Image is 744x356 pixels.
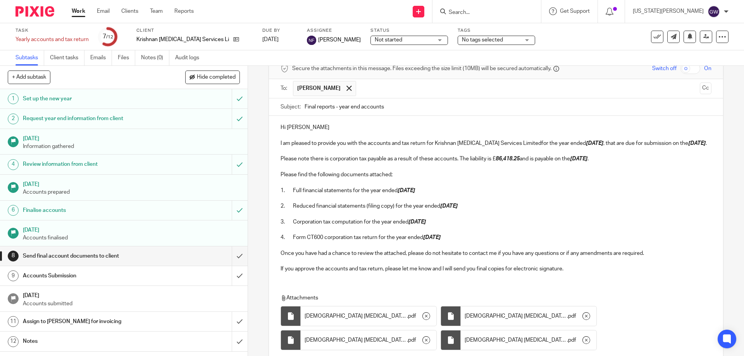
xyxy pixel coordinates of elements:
label: To: [281,84,289,92]
div: . [461,306,596,326]
a: Subtasks [15,50,44,65]
span: pdf [568,336,576,344]
span: [DEMOGRAPHIC_DATA] [MEDICAL_DATA] SERVICES LIMITED 20250131 Computations Summary [305,312,407,320]
p: Please note there is corporation tax payable as a result of these accounts. The liability is £ an... [281,155,711,163]
h1: Notes [23,335,157,347]
p: If you approve the accounts and tax return, please let me know and I will send you final copies f... [281,265,711,273]
div: 9 [8,270,19,281]
div: Yearly accounts and tax return [15,36,89,43]
p: 3. Corporation tax computation for the year ended [281,218,711,226]
img: svg%3E [708,5,720,18]
p: Once you have had a chance to review the attached, please do not hesitate to contact me if you ha... [281,241,711,257]
span: Get Support [560,9,590,14]
p: Accounts prepared [23,188,240,196]
em: [DATE] [408,219,426,225]
span: [PERSON_NAME] [297,84,341,92]
div: 6 [8,205,19,216]
p: Krishnan [MEDICAL_DATA] Services Limited [136,36,229,43]
a: Notes (0) [141,50,169,65]
label: Tags [458,28,535,34]
div: . [301,306,436,326]
span: [DEMOGRAPHIC_DATA] [MEDICAL_DATA] SERVICES LIMITED 20250131 CT600 [465,312,567,320]
a: Emails [90,50,112,65]
em: 86,418.25 [496,156,520,162]
span: No tags selected [462,37,503,43]
h1: [DATE] [23,290,240,299]
span: [DEMOGRAPHIC_DATA] [MEDICAL_DATA] SERVICES LIMITED 20250131 Statutory Accounts [465,336,567,344]
a: Reports [174,7,194,15]
p: I am pleased to provide you with the accounts and tax return for Krishnan [MEDICAL_DATA] Services... [281,139,711,147]
h1: [DATE] [23,133,240,143]
div: 12 [8,336,19,347]
h1: Assign to [PERSON_NAME] for invoicing [23,316,157,327]
label: Subject: [281,103,301,111]
em: [DATE] [398,188,415,193]
div: 2 [8,114,19,124]
div: . [301,330,436,350]
span: pdf [408,336,416,344]
button: Hide completed [185,71,240,84]
em: [DATE] [440,203,458,209]
h1: Accounts Submission [23,270,157,282]
div: . [461,330,596,350]
p: 1. Full financial statements for the year ended [281,187,711,194]
button: Cc [700,83,711,94]
h1: Request year end information from client [23,113,157,124]
span: [DATE] [262,37,279,42]
label: Due by [262,28,297,34]
a: Audit logs [175,50,205,65]
img: svg%3E [307,36,316,45]
a: Client tasks [50,50,84,65]
p: Accounts finalised [23,234,240,242]
span: Secure the attachments in this message. Files exceeding the size limit (10MB) will be secured aut... [292,65,551,72]
p: Accounts submitted [23,300,240,308]
span: On [704,65,711,72]
small: /12 [106,35,113,39]
em: [DATE] [423,235,441,240]
span: Switch off [652,65,677,72]
p: Attachments [281,294,697,302]
h1: [DATE] [23,224,240,234]
em: [DATE] [570,156,587,162]
label: Client [136,28,253,34]
p: Information gathered [23,143,240,150]
h1: Review information from client [23,158,157,170]
div: 4 [8,159,19,170]
div: 11 [8,316,19,327]
p: [US_STATE][PERSON_NAME] [633,7,704,15]
h1: Send final account documents to client [23,250,157,262]
a: Clients [121,7,138,15]
img: Pixie [15,6,54,17]
em: [DATE] [586,141,603,146]
button: + Add subtask [8,71,50,84]
p: Please find the following documents attached; [281,171,711,179]
span: [PERSON_NAME] [318,36,361,44]
p: 4. Form CT600 corporation tax return for the year ended [281,234,711,241]
em: [DATE] [688,141,706,146]
a: Work [72,7,85,15]
label: Assignee [307,28,361,34]
h1: Set up the new year [23,93,157,105]
div: 7 [103,32,113,41]
span: Not started [375,37,402,43]
p: Hi [PERSON_NAME] [281,124,711,131]
a: Email [97,7,110,15]
span: Hide completed [197,74,236,81]
div: 1 [8,93,19,104]
span: [DEMOGRAPHIC_DATA] [MEDICAL_DATA] SERVICES LIMITED 20250131 Filleted Statutory Accounts [305,336,407,344]
span: pdf [568,312,576,320]
div: 8 [8,251,19,261]
h1: [DATE] [23,179,240,188]
p: 2. Reduced financial statements (filing copy) for the year ended [281,202,711,210]
label: Task [15,28,89,34]
h1: Finalise accounts [23,205,157,216]
a: Files [118,50,135,65]
label: Status [370,28,448,34]
span: pdf [408,312,416,320]
a: Team [150,7,163,15]
input: Search [448,9,518,16]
